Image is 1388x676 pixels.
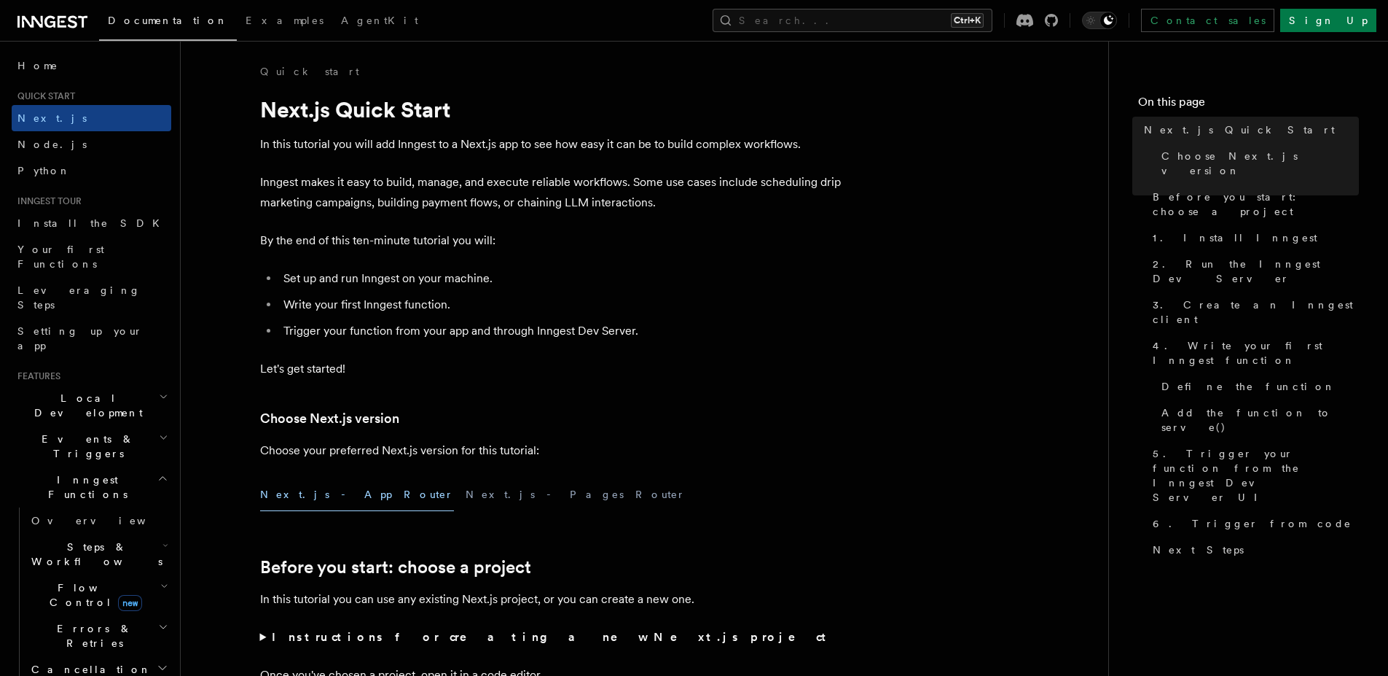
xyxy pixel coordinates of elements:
[332,4,427,39] a: AgentKit
[1156,373,1359,400] a: Define the function
[17,325,143,351] span: Setting up your app
[1153,446,1359,505] span: 5. Trigger your function from the Inngest Dev Server UI
[279,295,843,315] li: Write your first Inngest function.
[1153,543,1244,557] span: Next Steps
[12,370,60,382] span: Features
[26,575,171,615] button: Flow Controlnew
[341,15,418,26] span: AgentKit
[1147,251,1359,292] a: 2. Run the Inngest Dev Server
[1147,440,1359,510] a: 5. Trigger your function from the Inngest Dev Server UI
[260,96,843,123] h1: Next.js Quick Start
[17,139,87,150] span: Node.js
[951,13,984,28] kbd: Ctrl+K
[237,4,332,39] a: Examples
[466,478,686,511] button: Next.js - Pages Router
[12,53,171,79] a: Home
[1153,257,1359,286] span: 2. Run the Inngest Dev Server
[1138,93,1359,117] h4: On this page
[1147,537,1359,563] a: Next Steps
[1153,230,1317,245] span: 1. Install Inngest
[1161,379,1336,394] span: Define the function
[26,615,171,656] button: Errors & Retries
[99,4,237,41] a: Documentation
[12,236,171,277] a: Your first Functions
[17,284,141,311] span: Leveraging Steps
[260,359,843,379] p: Let's get started!
[1153,516,1352,531] span: 6. Trigger from code
[1153,338,1359,368] span: 4. Write your first Inngest function
[118,595,142,611] span: new
[1153,190,1359,219] span: Before you start: choose a project
[1147,225,1359,251] a: 1. Install Inngest
[260,64,359,79] a: Quick start
[17,112,87,124] span: Next.js
[260,557,531,578] a: Before you start: choose a project
[1138,117,1359,143] a: Next.js Quick Start
[26,580,160,610] span: Flow Control
[12,426,171,467] button: Events & Triggers
[1161,149,1359,178] span: Choose Next.js version
[1141,9,1274,32] a: Contact sales
[12,158,171,184] a: Python
[1147,292,1359,333] a: 3. Create an Inngest client
[12,277,171,318] a: Leveraging Steps
[260,408,399,429] a: Choose Next.js version
[260,440,843,461] p: Choose your preferred Next.js version for this tutorial:
[246,15,324,26] span: Examples
[279,268,843,289] li: Set up and run Inngest on your machine.
[1147,184,1359,225] a: Before you start: choose a project
[1147,510,1359,537] a: 6. Trigger from code
[260,478,454,511] button: Next.js - App Router
[260,589,843,610] p: In this tutorial you can use any existing Next.js project, or you can create a new one.
[260,627,843,648] summary: Instructions for creating a new Next.js project
[279,321,843,341] li: Trigger your function from your app and through Inngest Dev Server.
[26,508,171,534] a: Overview
[1153,298,1359,327] span: 3. Create an Inngest client
[12,385,171,426] button: Local Development
[26,621,158,650] span: Errors & Retries
[108,15,228,26] span: Documentation
[12,391,159,420] span: Local Development
[12,105,171,131] a: Next.js
[12,90,75,102] span: Quick start
[12,210,171,236] a: Install the SDK
[1144,123,1335,137] span: Next.js Quick Start
[12,473,157,502] span: Inngest Functions
[1280,9,1376,32] a: Sign Up
[1161,405,1359,435] span: Add the function to serve()
[12,318,171,359] a: Setting up your app
[12,432,159,461] span: Events & Triggers
[260,172,843,213] p: Inngest makes it easy to build, manage, and execute reliable workflows. Some use cases include sc...
[272,630,832,644] strong: Instructions for creating a new Next.js project
[17,217,168,229] span: Install the SDK
[12,195,82,207] span: Inngest tour
[17,58,58,73] span: Home
[260,134,843,155] p: In this tutorial you will add Inngest to a Next.js app to see how easy it can be to build complex...
[260,230,843,251] p: By the end of this ten-minute tutorial you will:
[17,165,71,176] span: Python
[12,131,171,158] a: Node.js
[31,515,181,527] span: Overview
[1156,400,1359,440] a: Add the function to serve()
[1147,333,1359,373] a: 4. Write your first Inngest function
[12,467,171,508] button: Inngest Functions
[1156,143,1359,184] a: Choose Next.js version
[26,540,162,569] span: Steps & Workflows
[1082,12,1117,29] button: Toggle dark mode
[17,244,104,270] span: Your first Functions
[26,534,171,575] button: Steps & Workflows
[713,9,992,32] button: Search...Ctrl+K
